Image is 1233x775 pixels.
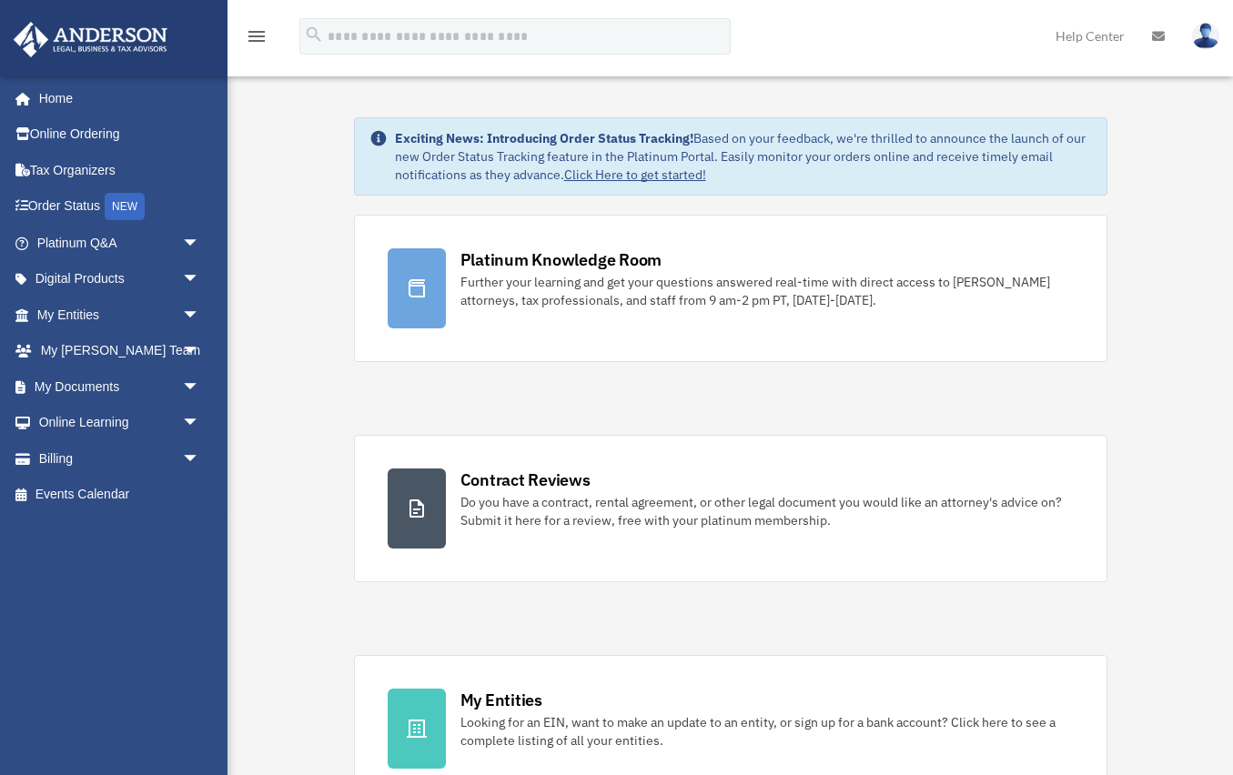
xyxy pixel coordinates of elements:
[13,261,227,297] a: Digital Productsarrow_drop_down
[460,689,542,711] div: My Entities
[182,368,218,406] span: arrow_drop_down
[13,152,227,188] a: Tax Organizers
[460,493,1074,529] div: Do you have a contract, rental agreement, or other legal document you would like an attorney's ad...
[182,405,218,442] span: arrow_drop_down
[13,333,227,369] a: My [PERSON_NAME] Teamarrow_drop_down
[460,713,1074,750] div: Looking for an EIN, want to make an update to an entity, or sign up for a bank account? Click her...
[13,440,227,477] a: Billingarrow_drop_down
[182,333,218,370] span: arrow_drop_down
[105,193,145,220] div: NEW
[13,188,227,226] a: Order StatusNEW
[354,215,1107,362] a: Platinum Knowledge Room Further your learning and get your questions answered real-time with dire...
[246,32,268,47] a: menu
[460,273,1074,309] div: Further your learning and get your questions answered real-time with direct access to [PERSON_NAM...
[395,129,1092,184] div: Based on your feedback, we're thrilled to announce the launch of our new Order Status Tracking fe...
[304,25,324,45] i: search
[460,248,662,271] div: Platinum Knowledge Room
[564,166,706,183] a: Click Here to get started!
[13,225,227,261] a: Platinum Q&Aarrow_drop_down
[182,261,218,298] span: arrow_drop_down
[182,225,218,262] span: arrow_drop_down
[13,368,227,405] a: My Documentsarrow_drop_down
[13,116,227,153] a: Online Ordering
[182,440,218,478] span: arrow_drop_down
[13,477,227,513] a: Events Calendar
[8,22,173,57] img: Anderson Advisors Platinum Portal
[13,297,227,333] a: My Entitiesarrow_drop_down
[182,297,218,334] span: arrow_drop_down
[460,468,591,491] div: Contract Reviews
[13,80,218,116] a: Home
[354,435,1107,582] a: Contract Reviews Do you have a contract, rental agreement, or other legal document you would like...
[395,130,693,146] strong: Exciting News: Introducing Order Status Tracking!
[1192,23,1219,49] img: User Pic
[13,405,227,441] a: Online Learningarrow_drop_down
[246,25,268,47] i: menu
